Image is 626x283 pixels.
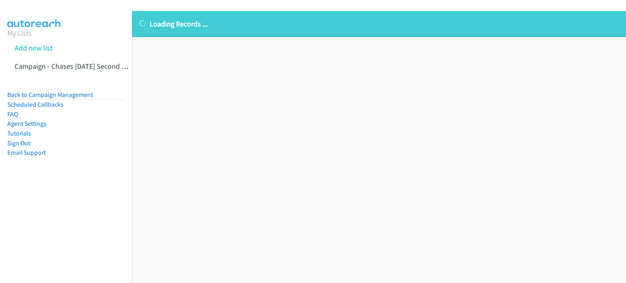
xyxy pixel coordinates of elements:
a: Campaign - Chases [DATE] Second Attempts [15,61,150,71]
a: FAQ [7,110,18,118]
a: Back to Campaign Management [7,91,93,99]
a: Scheduled Callbacks [7,101,64,108]
p: Loading Records ... [139,18,619,29]
a: Sign Out [7,139,30,147]
a: Add new list [15,43,53,53]
a: Email Support [7,149,46,156]
a: Tutorials [7,129,31,137]
a: Agent Settings [7,120,46,127]
a: My Lists [7,29,32,38]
